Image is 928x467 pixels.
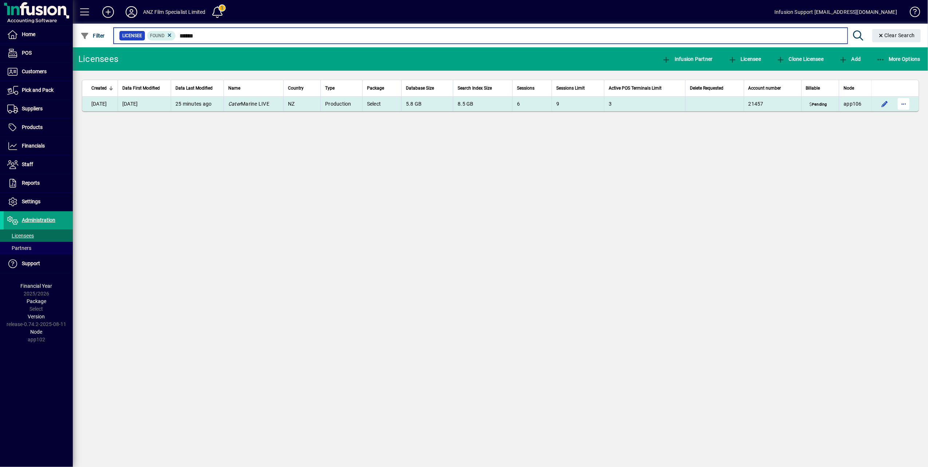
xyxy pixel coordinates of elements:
[4,229,73,242] a: Licensees
[22,143,45,149] span: Financials
[609,84,662,92] span: Active POS Terminals Limit
[517,84,534,92] span: Sessions
[4,25,73,44] a: Home
[118,97,171,111] td: [DATE]
[774,6,897,18] div: Infusion Support [EMAIL_ADDRESS][DOMAIN_NAME]
[690,84,723,92] span: Delete Requested
[122,84,160,92] span: Data First Modified
[406,84,434,92] span: Database Size
[22,161,33,167] span: Staff
[458,84,508,92] div: Search Index Size
[320,97,362,111] td: Production
[844,101,862,107] span: app106.prod.infusionbusinesssoftware.com
[401,97,453,111] td: 5.8 GB
[4,174,73,192] a: Reports
[604,97,685,111] td: 3
[556,84,585,92] span: Sessions Limit
[22,31,35,37] span: Home
[844,84,854,92] span: Node
[31,329,43,335] span: Node
[91,84,113,92] div: Created
[22,199,40,204] span: Settings
[839,56,861,62] span: Add
[837,52,862,66] button: Add
[726,52,763,66] button: Licensee
[78,53,118,65] div: Licensees
[4,193,73,211] a: Settings
[367,84,397,92] div: Package
[690,84,739,92] div: Delete Requested
[4,44,73,62] a: POS
[7,245,31,251] span: Partners
[749,84,781,92] span: Account number
[744,97,801,111] td: 21457
[22,124,43,130] span: Products
[517,84,547,92] div: Sessions
[776,56,824,62] span: Clone Licensee
[4,63,73,81] a: Customers
[4,100,73,118] a: Suppliers
[22,87,54,93] span: Pick and Pack
[4,118,73,137] a: Products
[150,33,165,38] span: Found
[22,106,43,111] span: Suppliers
[22,50,32,56] span: POS
[175,84,213,92] span: Data Last Modified
[660,52,715,66] button: Infusion Partner
[552,97,604,111] td: 9
[728,56,761,62] span: Licensee
[79,29,107,42] button: Filter
[21,283,52,289] span: Financial Year
[844,84,867,92] div: Node
[96,5,120,19] button: Add
[4,81,73,99] a: Pick and Pack
[228,84,240,92] span: Name
[808,102,829,107] span: Pending
[288,84,316,92] div: Country
[4,242,73,254] a: Partners
[512,97,552,111] td: 6
[806,84,820,92] span: Billable
[876,56,921,62] span: More Options
[122,84,166,92] div: Data First Modified
[904,1,919,25] a: Knowledge Base
[325,84,335,92] span: Type
[879,98,891,110] button: Edit
[82,97,118,111] td: [DATE]
[458,84,492,92] span: Search Index Size
[122,32,142,39] span: Licensee
[609,84,681,92] div: Active POS Terminals Limit
[878,32,915,38] span: Clear Search
[367,84,384,92] span: Package
[22,180,40,186] span: Reports
[80,33,105,39] span: Filter
[143,6,206,18] div: ANZ Film Specialist Limited
[556,84,600,92] div: Sessions Limit
[662,56,713,62] span: Infusion Partner
[175,84,219,92] div: Data Last Modified
[362,97,401,111] td: Select
[874,52,923,66] button: More Options
[4,255,73,273] a: Support
[28,314,45,319] span: Version
[872,29,921,42] button: Clear
[27,298,46,304] span: Package
[283,97,320,111] td: NZ
[147,31,176,40] mat-chip: Found Status: Found
[228,101,241,107] em: Cater
[325,84,358,92] div: Type
[22,260,40,266] span: Support
[4,137,73,155] a: Financials
[4,156,73,174] a: Staff
[7,233,34,239] span: Licensees
[228,84,279,92] div: Name
[806,84,835,92] div: Billable
[898,98,909,110] button: More options
[288,84,304,92] span: Country
[749,84,797,92] div: Account number
[22,217,55,223] span: Administration
[774,52,825,66] button: Clone Licensee
[453,97,512,111] td: 8.5 GB
[171,97,224,111] td: 25 minutes ago
[120,5,143,19] button: Profile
